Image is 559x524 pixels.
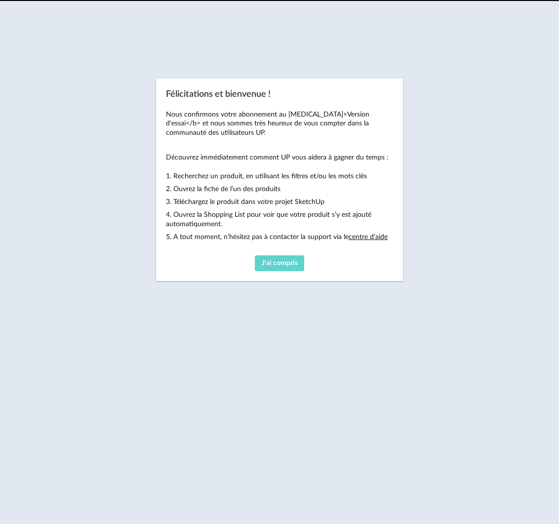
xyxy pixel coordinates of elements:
[166,153,393,162] p: Découvrez immédiatement comment UP vous aidera à gagner du temps :
[156,79,403,281] div: Félicitations et bienvenue !
[166,172,393,181] p: 1. Recherchez un produit, en utilisant les filtres et/ou les mots clés
[166,233,393,242] p: 5. A tout moment, n’hésitez pas à contacter la support via le
[166,210,393,228] p: 4. Ouvrez la Shopping List pour voir que votre produit s’y est ajouté automatiquement.
[166,185,393,194] p: 2. Ouvrez la fiche de l’un des produits
[166,90,271,99] span: Félicitations et bienvenue !
[349,234,388,241] a: centre d’aide
[255,255,304,271] button: J'ai compris
[166,198,393,206] p: 3. Téléchargez le produit dans votre projet SketchUp
[166,110,393,137] p: Nous confirmons votre abonnement au [MEDICAL_DATA]>Version d'essai</b> et nous sommes très heureu...
[262,260,298,267] span: J'ai compris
